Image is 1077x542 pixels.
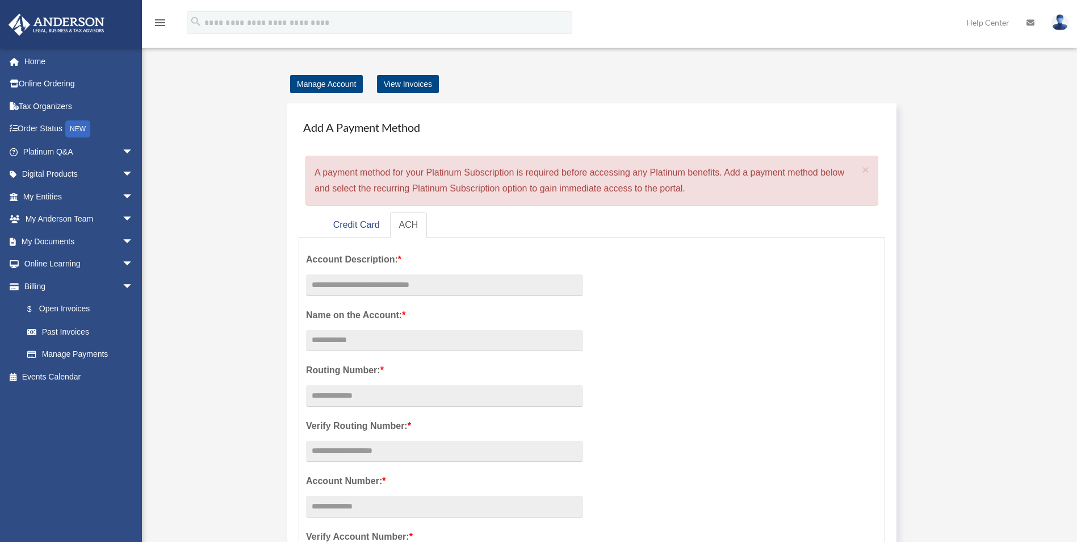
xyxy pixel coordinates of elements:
[290,75,363,93] a: Manage Account
[8,163,150,186] a: Digital Productsarrow_drop_down
[377,75,439,93] a: View Invoices
[65,120,90,137] div: NEW
[8,50,150,73] a: Home
[306,307,583,323] label: Name on the Account:
[16,343,145,366] a: Manage Payments
[16,298,150,321] a: $Open Invoices
[153,16,167,30] i: menu
[306,252,583,268] label: Account Description:
[306,362,583,378] label: Routing Number:
[8,118,150,141] a: Order StatusNEW
[299,115,885,140] h4: Add A Payment Method
[8,73,150,95] a: Online Ordering
[390,212,428,238] a: ACH
[8,253,150,276] a: Online Learningarrow_drop_down
[190,15,202,28] i: search
[8,230,150,253] a: My Documentsarrow_drop_down
[305,156,878,206] div: A payment method for your Platinum Subscription is required before accessing any Platinum benefit...
[8,208,150,231] a: My Anderson Teamarrow_drop_down
[8,140,150,163] a: Platinum Q&Aarrow_drop_down
[324,212,389,238] a: Credit Card
[862,163,870,176] span: ×
[153,20,167,30] a: menu
[5,14,108,36] img: Anderson Advisors Platinum Portal
[122,275,145,298] span: arrow_drop_down
[862,164,870,176] button: Close
[1051,14,1068,31] img: User Pic
[8,95,150,118] a: Tax Organizers
[122,140,145,164] span: arrow_drop_down
[16,320,150,343] a: Past Invoices
[8,365,150,388] a: Events Calendar
[306,473,583,489] label: Account Number:
[122,208,145,231] span: arrow_drop_down
[122,163,145,186] span: arrow_drop_down
[8,185,150,208] a: My Entitiesarrow_drop_down
[122,230,145,253] span: arrow_drop_down
[8,275,150,298] a: Billingarrow_drop_down
[33,302,39,316] span: $
[122,185,145,209] span: arrow_drop_down
[122,253,145,276] span: arrow_drop_down
[306,418,583,434] label: Verify Routing Number:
